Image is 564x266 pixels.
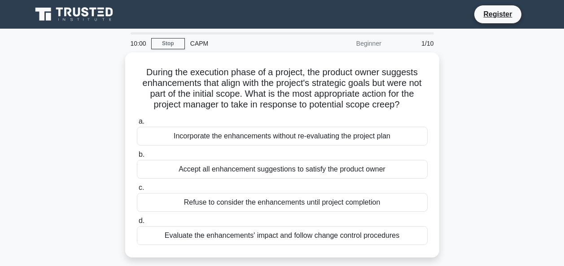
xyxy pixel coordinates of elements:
[137,160,428,179] div: Accept all enhancement suggestions to satisfy the product owner
[185,34,308,52] div: CAPM
[137,226,428,245] div: Evaluate the enhancements' impact and follow change control procedures
[387,34,439,52] div: 1/10
[478,9,517,20] a: Register
[308,34,387,52] div: Beginner
[125,34,151,52] div: 10:00
[151,38,185,49] a: Stop
[137,193,428,212] div: Refuse to consider the enhancements until project completion
[139,184,144,191] span: c.
[139,150,144,158] span: b.
[139,117,144,125] span: a.
[139,217,144,224] span: d.
[137,127,428,146] div: Incorporate the enhancements without re-evaluating the project plan
[136,67,428,111] h5: During the execution phase of a project, the product owner suggests enhancements that align with ...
